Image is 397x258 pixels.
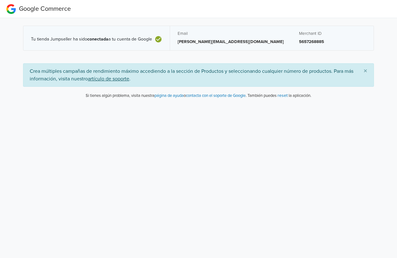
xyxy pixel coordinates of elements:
[88,76,129,82] u: artículo de soporte
[299,39,366,45] p: 5657268885
[30,68,353,82] a: Para más información, visita nuestroartículo de soporte.
[87,36,108,42] b: conectada
[178,39,284,45] p: [PERSON_NAME][EMAIL_ADDRESS][DOMAIN_NAME]
[278,92,288,99] button: reset
[23,63,374,87] div: Crea múltiples campañas de rendimiento máximo accediendo a la sección de Productos y seleccionand...
[247,92,311,99] p: También puedes la aplicación.
[178,31,284,36] h5: Email
[299,31,366,36] h5: Merchant ID
[31,37,152,42] span: Tu tienda Jumpseller ha sido a tu cuenta de Google
[155,93,184,98] a: página de ayuda
[363,66,367,76] span: ×
[86,93,247,99] p: Si tienes algún problema, visita nuestra o .
[357,64,374,79] button: Close
[186,93,246,98] a: contacta con el soporte de Google
[19,5,71,13] span: Google Commerce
